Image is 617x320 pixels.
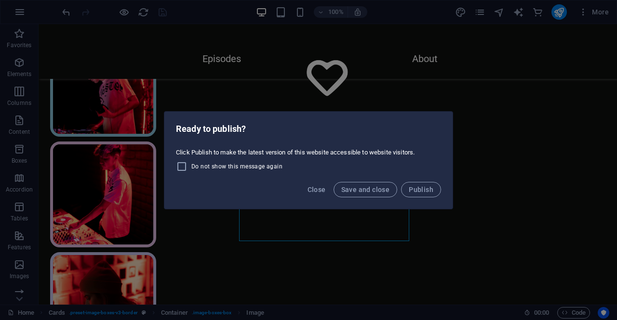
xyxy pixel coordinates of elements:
[191,163,282,170] span: Do not show this message again
[304,182,330,197] button: Close
[401,182,441,197] button: Publish
[164,144,453,176] div: Click Publish to make the latest version of this website accessible to website visitors.
[334,182,398,197] button: Save and close
[341,186,390,193] span: Save and close
[176,123,441,135] h2: Ready to publish?
[409,186,433,193] span: Publish
[308,186,326,193] span: Close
